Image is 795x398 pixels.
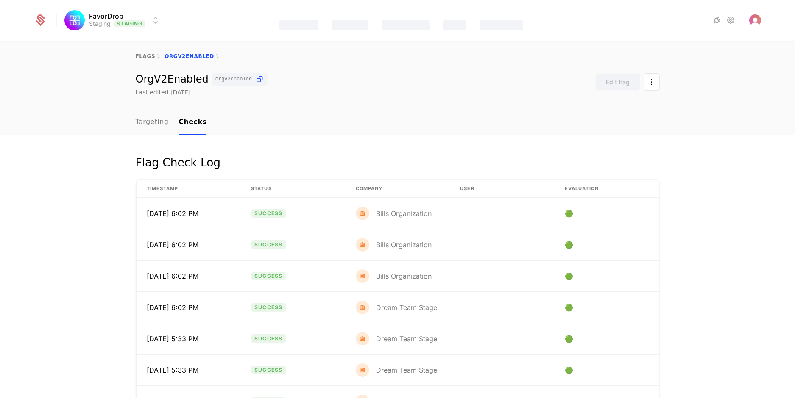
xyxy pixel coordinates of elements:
span: Success [251,272,286,280]
div: Components [480,20,522,30]
img: Bills Organization [356,269,369,283]
span: 🟢 [565,240,575,250]
div: Companies [382,20,430,30]
span: Success [251,303,286,312]
th: Evaluation [555,180,659,198]
div: Bills Organization [356,207,432,220]
img: FavorDrop [64,10,85,30]
div: Dream Team Stage [356,332,437,345]
div: Staging [89,19,111,28]
div: Bills Organization [356,269,432,283]
span: 🟢 [565,208,575,218]
div: Edit flag [606,78,630,86]
div: Dream Team Stage [356,301,437,314]
img: Dream Team Stage [356,332,369,345]
span: [DATE] 6:02 PM [147,208,198,218]
button: Edit flag [595,73,640,91]
span: Success [251,334,286,343]
a: Checks [179,110,206,135]
div: Bills Organization [376,210,432,217]
img: Dream Team Stage [356,363,369,377]
span: 🟢 [565,271,575,281]
button: Open user button [749,14,761,26]
div: Dream Team Stage [376,304,437,311]
span: Success [251,366,286,374]
span: [DATE] 5:33 PM [147,334,198,344]
span: [DATE] 6:02 PM [147,271,198,281]
span: [DATE] 5:33 PM [147,365,198,375]
nav: Main [136,110,660,135]
span: 🟢 [565,334,575,344]
div: Dream Team Stage [376,335,437,342]
button: Select action [644,73,660,91]
a: flags [136,53,156,59]
div: Dream Team Stage [356,363,437,377]
a: Settings [725,15,736,25]
div: Bills Organization [356,238,432,252]
span: orgv2enabled [215,77,252,82]
div: Last edited [DATE] [136,88,191,97]
div: Flag Check Log [136,156,221,169]
button: Select environment [67,11,160,30]
div: OrgV2Enabled [136,73,268,86]
span: [DATE] 6:02 PM [147,302,198,312]
a: Targeting [136,110,169,135]
span: 🟢 [565,302,575,312]
span: FavorDrop [89,13,123,19]
img: Bills Organization [356,207,369,220]
span: Success [251,240,286,249]
th: User [450,180,555,198]
div: Bills Organization [376,273,432,279]
th: Company [346,180,450,198]
div: Catalog [332,20,368,30]
img: Bills Organization [356,238,369,252]
div: Features [279,20,318,30]
img: 's logo [749,14,761,26]
ul: Choose Sub Page [136,110,207,135]
img: Dream Team Stage [356,301,369,314]
th: Status [241,180,346,198]
div: Dream Team Stage [376,367,437,373]
span: 🟢 [565,365,575,375]
div: Bills Organization [376,241,432,248]
div: Events [443,20,466,30]
span: Staging [114,20,145,27]
th: Timestamp [137,180,241,198]
span: [DATE] 6:02 PM [147,240,198,250]
a: Integrations [712,15,722,25]
span: Success [251,209,286,218]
